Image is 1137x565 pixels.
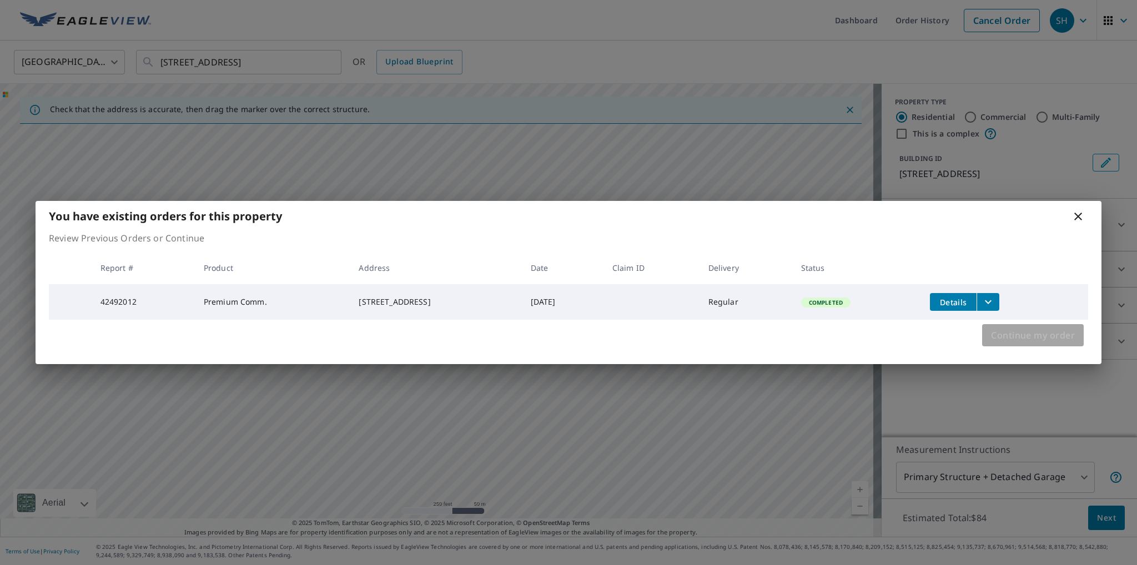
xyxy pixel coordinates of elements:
b: You have existing orders for this property [49,209,282,224]
th: Delivery [700,251,792,284]
div: [STREET_ADDRESS] [359,296,512,307]
span: Completed [802,299,849,306]
button: filesDropdownBtn-42492012 [977,293,999,311]
th: Address [350,251,521,284]
th: Date [522,251,603,284]
th: Status [792,251,921,284]
p: Review Previous Orders or Continue [49,231,1088,245]
th: Report # [92,251,195,284]
td: [DATE] [522,284,603,320]
td: Premium Comm. [195,284,350,320]
span: Details [937,297,970,307]
button: Continue my order [982,324,1084,346]
th: Product [195,251,350,284]
td: Regular [700,284,792,320]
td: 42492012 [92,284,195,320]
button: detailsBtn-42492012 [930,293,977,311]
span: Continue my order [991,327,1075,343]
th: Claim ID [603,251,700,284]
